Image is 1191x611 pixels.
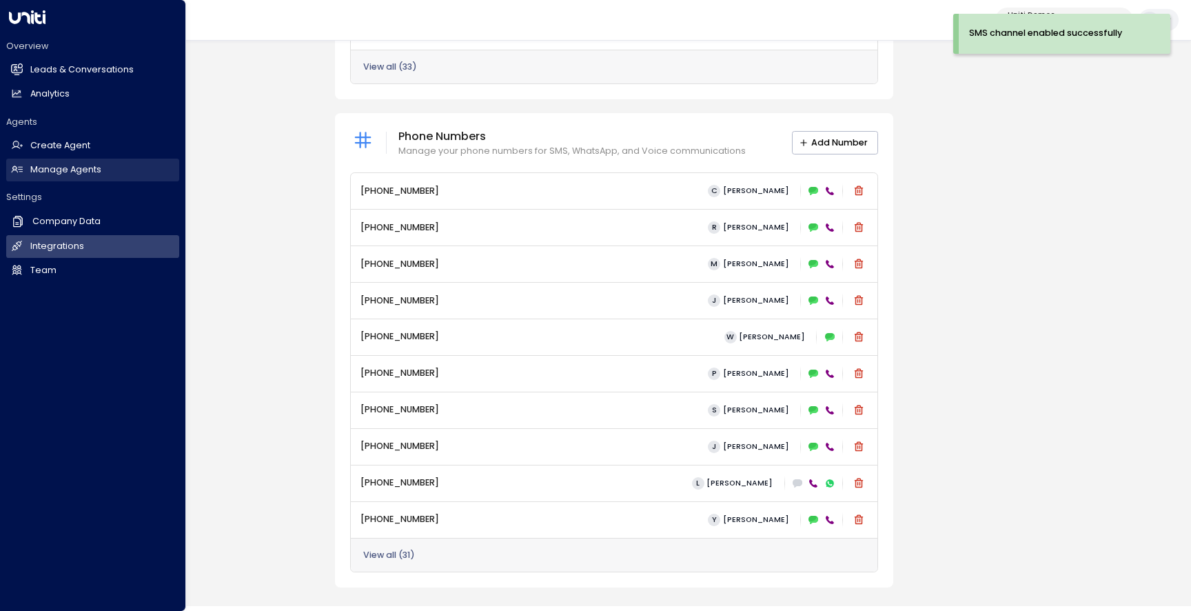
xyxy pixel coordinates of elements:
[807,221,820,234] div: SMS (Active)
[703,365,794,382] button: P[PERSON_NAME]
[823,477,836,490] div: WhatsApp (Active)
[724,331,737,343] span: W
[30,63,134,77] h2: Leads & Conversations
[360,367,439,380] p: [PHONE_NUMBER]
[360,294,439,308] p: [PHONE_NUMBER]
[807,440,820,453] div: SMS (Active)
[6,40,179,52] h2: Overview
[708,294,720,307] span: J
[849,437,868,456] button: Delete phone number
[708,185,720,197] span: C
[708,404,720,417] span: S
[703,401,794,419] button: S[PERSON_NAME]
[1008,11,1107,19] p: Uniti Demos
[807,258,820,271] div: SMS (Active)
[807,513,820,526] div: SMS (Active)
[30,163,101,177] h2: Manage Agents
[30,139,90,152] h2: Create Agent
[807,477,820,490] div: VOICE (Active)
[708,514,720,526] span: Y
[849,401,868,419] button: Delete phone number
[849,365,868,383] button: Delete phone number
[30,240,84,253] h2: Integrations
[807,294,820,308] div: SMS (Active)
[723,187,789,195] span: [PERSON_NAME]
[823,294,836,308] div: VOICE (Active)
[398,128,746,145] p: Phone Numbers
[703,182,794,199] button: C[PERSON_NAME]
[360,258,439,271] p: [PHONE_NUMBER]
[849,328,868,347] button: Delete phone number
[969,27,1122,40] div: SMS channel enabled successfully
[807,367,820,380] div: SMS (Active)
[708,221,720,234] span: R
[723,260,789,268] span: [PERSON_NAME]
[703,292,794,309] button: J[PERSON_NAME]
[6,235,179,258] a: Integrations
[823,367,836,380] div: VOICE (Active)
[823,513,836,526] div: VOICE (Active)
[849,182,868,201] button: Delete phone number
[723,297,789,305] span: [PERSON_NAME]
[692,477,704,490] span: L
[32,215,101,228] h2: Company Data
[363,550,415,560] button: View all (31)
[823,258,836,271] div: VOICE (Active)
[30,88,70,101] h2: Analytics
[849,255,868,274] button: Delete phone number
[823,440,836,453] div: VOICE (Active)
[360,440,439,453] p: [PHONE_NUMBER]
[706,479,773,488] span: [PERSON_NAME]
[849,510,868,529] button: Delete phone number
[823,185,836,198] div: VOICE (Active)
[723,370,789,378] span: [PERSON_NAME]
[703,255,794,272] button: M[PERSON_NAME]
[807,185,820,198] div: SMS (Active)
[849,219,868,237] button: Delete phone number
[6,159,179,181] a: Manage Agents
[703,438,794,455] button: J[PERSON_NAME]
[363,62,417,72] button: View all (33)
[6,83,179,106] a: Analytics
[823,403,836,417] div: VOICE (Active)
[719,328,810,345] button: W[PERSON_NAME]
[6,134,179,157] a: Create Agent
[360,403,439,417] p: [PHONE_NUMBER]
[708,368,720,380] span: P
[360,477,439,490] p: [PHONE_NUMBER]
[30,264,57,277] h2: Team
[807,403,820,417] div: SMS (Active)
[6,191,179,203] h2: Settings
[995,8,1133,33] button: Uniti Demos4c025b01-9fa0-46ff-ab3a-a620b886896e
[723,516,789,524] span: [PERSON_NAME]
[6,210,179,233] a: Company Data
[723,223,789,232] span: [PERSON_NAME]
[687,474,778,492] button: L[PERSON_NAME]
[791,477,804,490] div: SMS (Click to enable)
[739,333,805,341] span: [PERSON_NAME]
[6,59,179,81] a: Leads & Conversations
[792,131,878,154] button: Add Number
[703,219,794,236] button: R[PERSON_NAME]
[823,330,836,343] div: SMS (Active)
[708,441,720,453] span: J
[360,185,439,198] p: [PHONE_NUMBER]
[849,292,868,310] button: Delete phone number
[703,511,794,528] button: Y[PERSON_NAME]
[360,330,439,343] p: [PHONE_NUMBER]
[823,221,836,234] div: VOICE (Active)
[6,259,179,282] a: Team
[723,406,789,414] span: [PERSON_NAME]
[6,116,179,128] h2: Agents
[849,474,868,492] button: Delete phone number
[360,513,439,526] p: [PHONE_NUMBER]
[708,258,720,270] span: M
[398,145,746,158] p: Manage your phone numbers for SMS, WhatsApp, and Voice communications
